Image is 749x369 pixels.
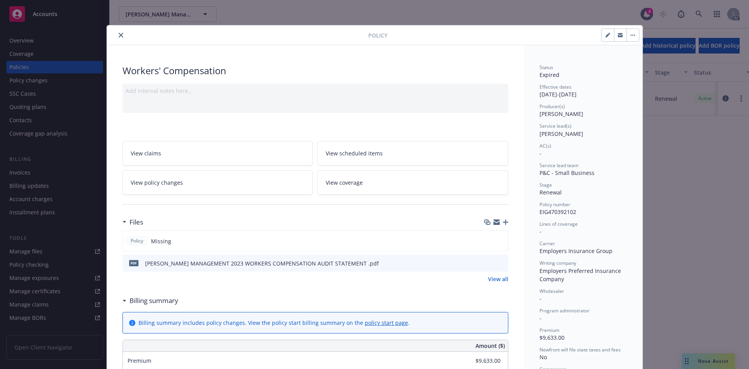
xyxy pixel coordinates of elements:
a: View all [488,275,508,283]
span: Newfront will file state taxes and fees [540,346,621,353]
span: Premium [540,327,559,333]
span: [PERSON_NAME] [540,130,583,137]
span: - [540,314,541,322]
span: Missing [151,237,171,245]
span: Policy number [540,201,570,208]
div: - [540,227,627,235]
span: [PERSON_NAME] [540,110,583,118]
span: - [540,295,541,302]
a: View policy changes [122,170,313,195]
span: Policy [368,31,387,39]
h3: Files [130,217,143,227]
span: Service lead team [540,162,579,169]
span: Premium [128,357,151,364]
span: View coverage [326,178,363,187]
button: close [116,30,126,40]
span: - [540,150,541,157]
div: Files [122,217,143,227]
span: View policy changes [131,178,183,187]
span: $9,633.00 [540,334,564,341]
span: Renewal [540,189,562,196]
span: Expired [540,71,559,78]
span: Stage [540,182,552,188]
span: Service lead(s) [540,123,572,129]
span: P&C - Small Business [540,169,595,176]
span: Program administrator [540,307,589,314]
span: Employers Insurance Group [540,247,612,255]
div: Billing summary includes policy changes. View the policy start billing summary on the . [138,319,410,327]
a: policy start page [365,319,408,326]
span: Writing company [540,260,576,266]
span: View scheduled items [326,149,383,157]
a: View scheduled items [318,141,508,166]
span: No [540,353,547,361]
span: AC(s) [540,143,551,149]
span: Status [540,64,553,71]
span: View claims [131,149,161,157]
span: Employers Preferred Insurance Company [540,267,623,283]
div: Add internal notes here... [126,87,505,95]
span: Lines of coverage [540,221,578,227]
a: View claims [122,141,313,166]
span: Effective dates [540,84,572,90]
input: 0.00 [454,355,505,367]
span: Producer(s) [540,103,565,110]
span: Carrier [540,240,555,247]
h3: Billing summary [130,296,178,306]
div: Workers' Compensation [122,64,508,77]
a: View coverage [318,170,508,195]
span: pdf [129,260,138,266]
button: download file [486,259,492,267]
button: preview file [498,259,505,267]
div: [DATE] - [DATE] [540,84,627,98]
span: Policy [129,237,145,244]
span: EIG470392102 [540,208,576,216]
div: Billing summary [122,296,178,306]
div: [PERSON_NAME] MANAGEMENT 2023 WORKERS COMPENSATION AUDIT STATEMENT .pdf [145,259,379,267]
span: Wholesaler [540,288,564,294]
span: Amount ($) [476,342,505,350]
